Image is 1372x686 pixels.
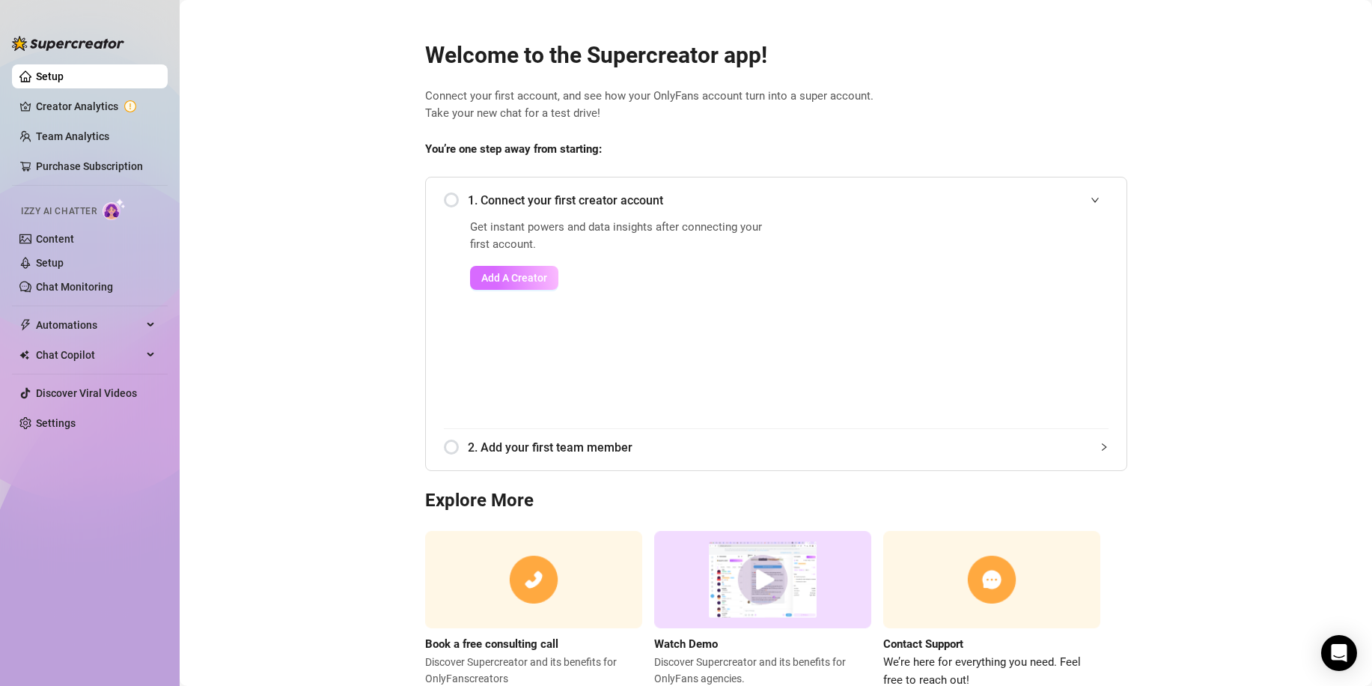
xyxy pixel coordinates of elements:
[883,637,963,651] strong: Contact Support
[36,387,137,399] a: Discover Viral Videos
[809,219,1109,410] iframe: Add Creators
[481,272,547,284] span: Add A Creator
[19,319,31,331] span: thunderbolt
[36,281,113,293] a: Chat Monitoring
[19,350,29,360] img: Chat Copilot
[21,204,97,219] span: Izzy AI Chatter
[425,637,558,651] strong: Book a free consulting call
[470,219,772,254] span: Get instant powers and data insights after connecting your first account.
[36,257,64,269] a: Setup
[1100,443,1109,452] span: collapsed
[36,70,64,82] a: Setup
[1091,195,1100,204] span: expanded
[12,36,124,51] img: logo-BBDzfeDw.svg
[36,130,109,142] a: Team Analytics
[468,191,1109,210] span: 1. Connect your first creator account
[444,182,1109,219] div: 1. Connect your first creator account
[425,142,602,156] strong: You’re one step away from starting:
[36,313,142,337] span: Automations
[36,417,76,429] a: Settings
[425,88,1127,123] span: Connect your first account, and see how your OnlyFans account turn into a super account. Take you...
[883,531,1100,629] img: contact support
[36,233,74,245] a: Content
[36,343,142,367] span: Chat Copilot
[103,198,126,220] img: AI Chatter
[654,531,871,629] img: supercreator demo
[36,154,156,178] a: Purchase Subscription
[36,94,156,118] a: Creator Analytics exclamation-circle
[654,637,718,651] strong: Watch Demo
[470,266,772,290] a: Add A Creator
[468,438,1109,457] span: 2. Add your first team member
[470,266,558,290] button: Add A Creator
[1321,635,1357,671] div: Open Intercom Messenger
[425,41,1127,70] h2: Welcome to the Supercreator app!
[425,489,1127,513] h3: Explore More
[444,429,1109,466] div: 2. Add your first team member
[425,531,642,629] img: consulting call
